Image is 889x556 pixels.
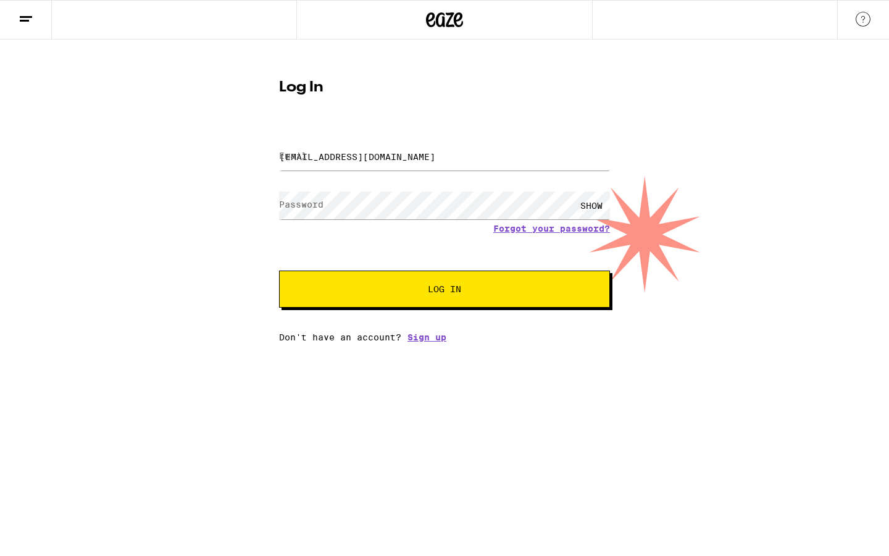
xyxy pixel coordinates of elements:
[28,9,54,20] span: Help
[279,151,307,161] label: Email
[279,143,610,171] input: Email
[573,192,610,219] div: SHOW
[428,285,461,293] span: Log In
[279,271,610,308] button: Log In
[493,224,610,234] a: Forgot your password?
[279,332,610,342] div: Don't have an account?
[279,200,323,209] label: Password
[279,80,610,95] h1: Log In
[407,332,446,342] a: Sign up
